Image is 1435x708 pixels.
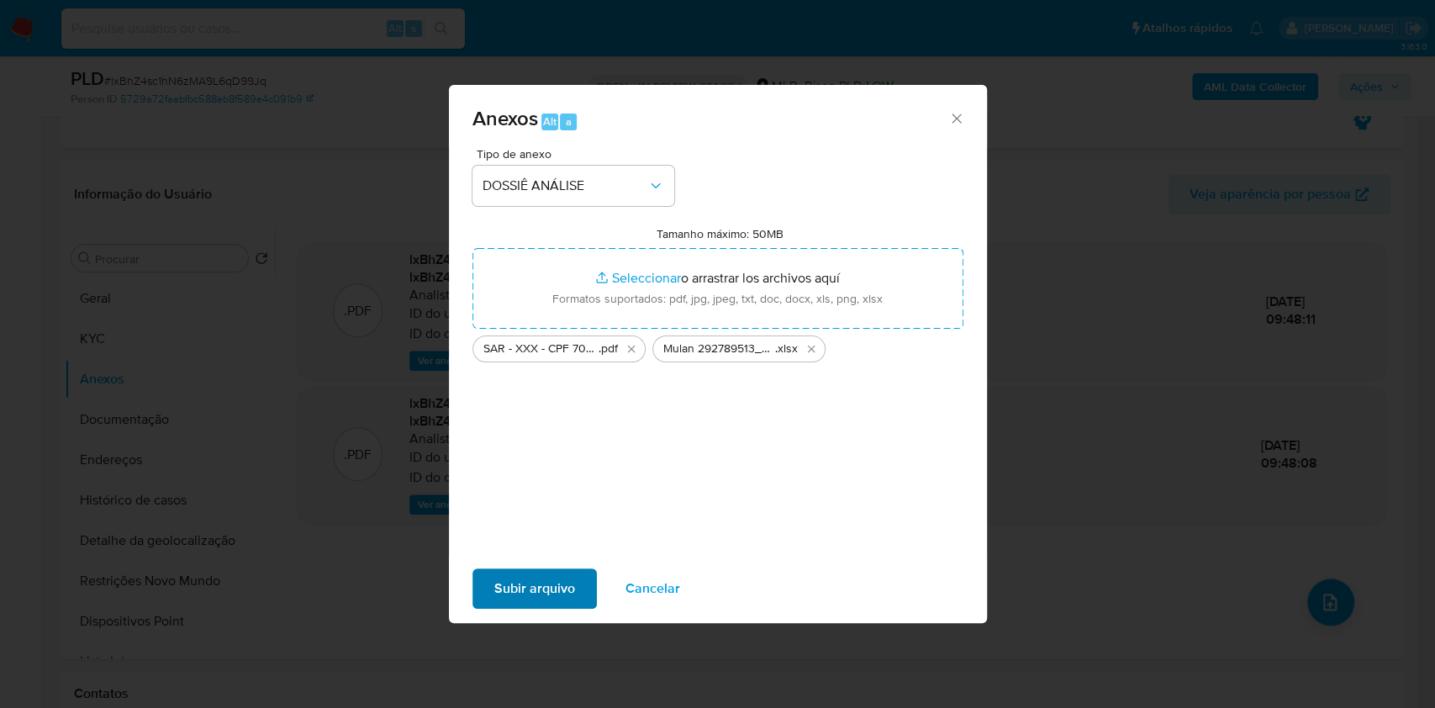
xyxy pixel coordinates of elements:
ul: Archivos seleccionados [472,329,963,362]
button: Cerrar [948,110,963,125]
span: DOSSIÊ ANÁLISE [483,177,647,194]
span: Tipo de anexo [477,148,678,160]
button: Cancelar [604,568,702,609]
span: Alt [543,114,557,129]
button: Eliminar Mulan 292789513_2025_10_10_07_49_51.xlsx [801,339,821,359]
button: Subir arquivo [472,568,597,609]
span: Anexos [472,103,538,133]
span: a [566,114,572,129]
span: Subir arquivo [494,570,575,607]
button: DOSSIÊ ANÁLISE [472,166,674,206]
span: Cancelar [625,570,680,607]
span: .pdf [599,341,618,357]
span: .xlsx [775,341,798,357]
label: Tamanho máximo: 50MB [657,226,783,241]
span: SAR - XXX - CPF 70029290627 - [PERSON_NAME] [483,341,599,357]
span: Mulan 292789513_2025_10_10_07_49_51 [663,341,775,357]
button: Eliminar SAR - XXX - CPF 70029290627 - ROGER FREITAS TRINDADE.pdf [621,339,641,359]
